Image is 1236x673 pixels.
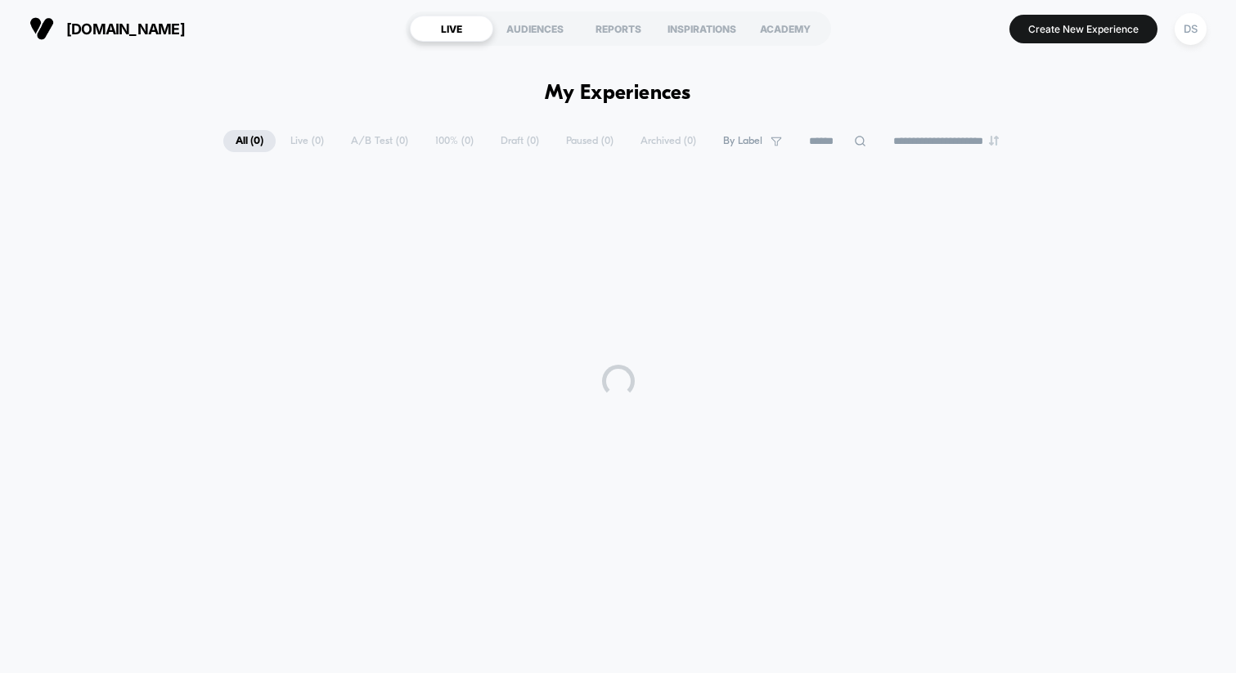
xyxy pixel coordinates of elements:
[545,82,691,105] h1: My Experiences
[410,16,493,42] div: LIVE
[1170,12,1211,46] button: DS
[577,16,660,42] div: REPORTS
[493,16,577,42] div: AUDIENCES
[660,16,744,42] div: INSPIRATIONS
[223,130,276,152] span: All ( 0 )
[29,16,54,41] img: Visually logo
[989,136,999,146] img: end
[25,16,190,42] button: [DOMAIN_NAME]
[66,20,185,38] span: [DOMAIN_NAME]
[1175,13,1207,45] div: DS
[744,16,827,42] div: ACADEMY
[1009,15,1157,43] button: Create New Experience
[723,135,762,147] span: By Label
